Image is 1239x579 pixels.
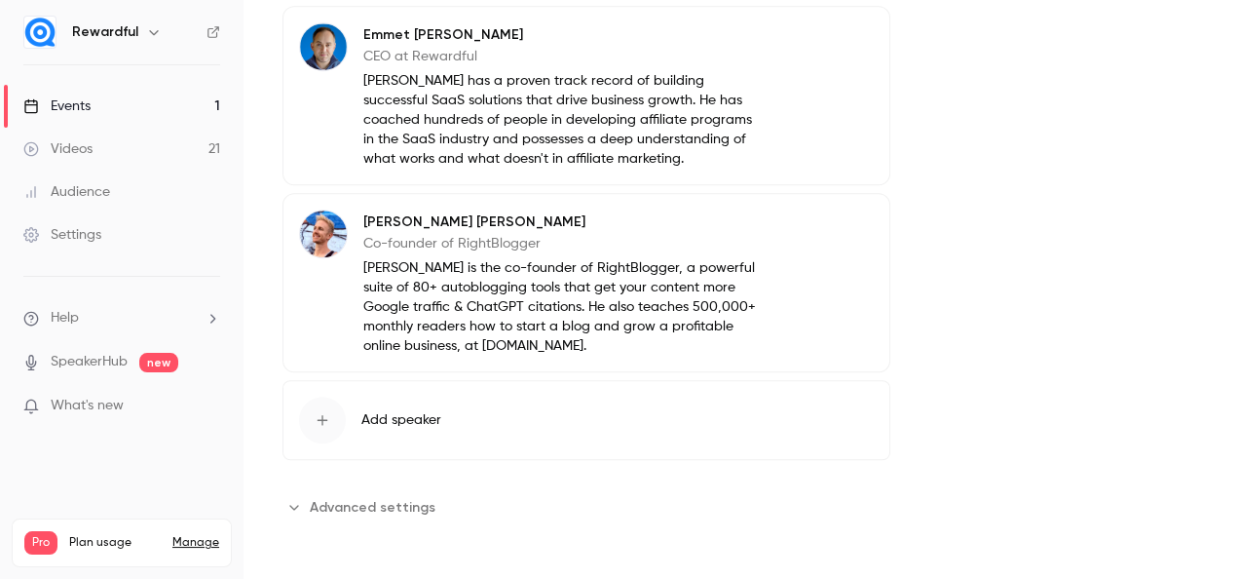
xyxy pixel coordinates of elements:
a: SpeakerHub [51,352,128,372]
span: Advanced settings [310,497,435,518]
section: Advanced settings [282,491,890,522]
button: Advanced settings [282,491,447,522]
p: CEO at Rewardful [363,47,764,66]
div: Audience [23,182,110,202]
span: Plan usage [69,535,161,551]
p: Co-founder of RightBlogger [363,234,764,253]
span: Help [51,308,79,328]
p: [PERSON_NAME] [PERSON_NAME] [363,212,764,232]
img: Emmet Gibney [300,23,347,70]
div: Settings [23,225,101,245]
p: [PERSON_NAME] is the co-founder of RightBlogger, a powerful suite of 80+ autoblogging tools that ... [363,258,764,356]
img: Ryan Robinson [300,211,347,257]
div: Emmet GibneyEmmet [PERSON_NAME]CEO at Rewardful[PERSON_NAME] has a proven track record of buildin... [282,6,890,185]
button: Add speaker [282,380,890,460]
img: Rewardful [24,17,56,48]
a: Manage [172,535,219,551]
h6: Rewardful [72,22,138,42]
span: Add speaker [361,410,441,430]
p: Emmet [PERSON_NAME] [363,25,764,45]
div: Videos [23,139,93,159]
span: What's new [51,396,124,416]
div: Ryan Robinson[PERSON_NAME] [PERSON_NAME]Co-founder of RightBlogger[PERSON_NAME] is the co-founder... [282,193,890,372]
li: help-dropdown-opener [23,308,220,328]
iframe: Noticeable Trigger [197,398,220,415]
div: Events [23,96,91,116]
p: [PERSON_NAME] has a proven track record of building successful SaaS solutions that drive business... [363,71,764,169]
span: new [139,353,178,372]
span: Pro [24,531,57,555]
